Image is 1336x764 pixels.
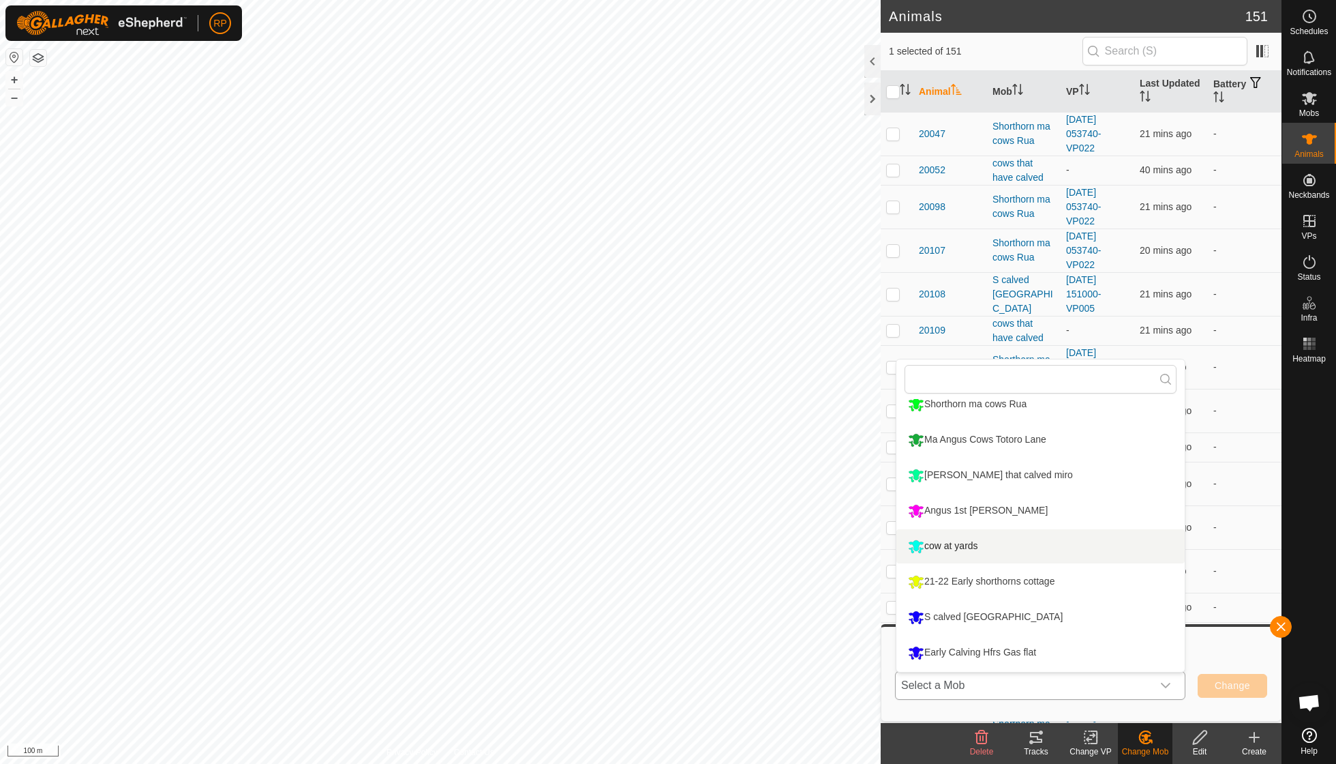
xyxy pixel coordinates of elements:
a: Help [1282,722,1336,761]
td: - [1208,112,1281,156]
p-sorticon: Activate to sort [900,86,911,97]
div: cows that have calved [992,317,1055,345]
span: 11 Sep 2025 at 7:43 PM [1140,201,1191,212]
span: 11 Sep 2025 at 7:25 PM [1140,164,1191,175]
td: - [1208,593,1281,622]
app-display-virtual-paddock-transition: - [1066,164,1069,175]
div: Shorthorn ma cows Rua [992,236,1055,265]
span: 20098 [919,200,945,214]
p-sorticon: Activate to sort [1140,93,1151,104]
div: Tracks [1009,746,1063,758]
span: 1 selected of 151 [889,44,1082,59]
span: 11 Sep 2025 at 7:44 PM [1140,289,1191,299]
span: 20107 [919,244,945,258]
span: VPs [1301,232,1316,240]
li: 21-22 Early shorthorns cottage [896,565,1185,599]
a: [DATE] 151000-VP005 [1066,274,1101,314]
span: Help [1301,747,1318,755]
td: - [1208,389,1281,432]
td: - [1208,549,1281,593]
div: Angus 1st [PERSON_NAME] [905,499,1051,523]
div: S calved [GEOGRAPHIC_DATA] [992,273,1055,316]
div: Shorthorn ma cows Rua [992,119,1055,148]
span: Animals [1294,150,1324,158]
li: Angus Calves that calved miro [896,458,1185,493]
div: Edit [1172,746,1227,758]
span: Notifications [1287,68,1331,76]
div: Create [1227,746,1281,758]
span: 11 Sep 2025 at 7:44 PM [1140,325,1191,336]
div: Change Mob [1118,746,1172,758]
span: Change [1215,680,1250,691]
p-sorticon: Activate to sort [1012,86,1023,97]
li: Angus 1st Calvers Haydens [896,494,1185,528]
span: 20108 [919,287,945,302]
a: [DATE] 053740-VP022 [1066,347,1101,387]
button: Reset Map [6,49,22,65]
span: 151 [1245,6,1268,27]
th: Animal [913,71,987,113]
td: - [1208,316,1281,345]
button: Map Layers [30,50,46,66]
span: 20109 [919,323,945,338]
span: Status [1297,273,1320,281]
button: Change [1198,674,1267,698]
div: S calved [GEOGRAPHIC_DATA] [905,606,1066,629]
p-sorticon: Activate to sort [951,86,962,97]
a: Contact Us [454,746,494,759]
td: - [1208,622,1281,666]
div: 21-22 Early shorthorns cottage [905,570,1058,593]
img: Gallagher Logo [16,11,187,35]
input: Search (S) [1082,37,1247,65]
div: Change VP [1063,746,1118,758]
div: Early Calving Hfrs Gas flat [905,641,1039,664]
span: Infra [1301,314,1317,322]
li: Early Calving Hfrs Gas flat [896,636,1185,670]
a: [DATE] 053740-VP022 [1066,187,1101,226]
span: RP [213,16,226,31]
div: Shorthorn ma cows Rua [992,192,1055,221]
td: - [1208,229,1281,272]
th: Mob [987,71,1061,113]
span: 11 Sep 2025 at 7:44 PM [1140,128,1191,139]
span: Delete [970,747,994,756]
th: Last Updated [1134,71,1208,113]
app-display-virtual-paddock-transition: - [1066,325,1069,336]
td: - [1208,272,1281,316]
span: Mobs [1299,109,1319,117]
div: dropdown trigger [1152,672,1179,699]
td: - [1208,185,1281,229]
td: - [1208,505,1281,549]
div: Open chat [1289,682,1330,723]
li: cow at yards [896,529,1185,563]
td: - [1208,345,1281,389]
a: [DATE] 053740-VP022 [1066,231,1101,270]
div: [PERSON_NAME] that calved miro [905,464,1076,487]
button: + [6,72,22,88]
td: - [1208,432,1281,462]
span: Neckbands [1288,191,1329,199]
th: VP [1061,71,1134,113]
span: Heatmap [1292,355,1326,363]
div: cows that have calved [992,156,1055,185]
button: – [6,89,22,106]
span: 11 Sep 2025 at 7:44 PM [1140,245,1191,256]
li: S calved cows cottage island [896,600,1185,634]
a: Privacy Policy [386,746,438,759]
th: Battery [1208,71,1281,113]
div: Shorthorn ma cows Rua [992,353,1055,381]
li: Ma Angus Cows Totoro Lane [896,423,1185,457]
span: Select a Mob [896,672,1152,699]
p-sorticon: Activate to sort [1213,93,1224,104]
span: 20052 [919,163,945,177]
span: Schedules [1290,27,1328,35]
td: - [1208,462,1281,505]
p-sorticon: Activate to sort [1079,86,1090,97]
div: Shorthorn ma cows Rua [905,393,1030,416]
h2: Animals [889,8,1245,25]
div: cow at yards [905,535,982,558]
li: Shorthorn ma cows Rua [896,387,1185,422]
div: Ma Angus Cows Totoro Lane [905,428,1050,452]
a: [DATE] 053740-VP022 [1066,114,1101,153]
li: Long later Angus [896,671,1185,705]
